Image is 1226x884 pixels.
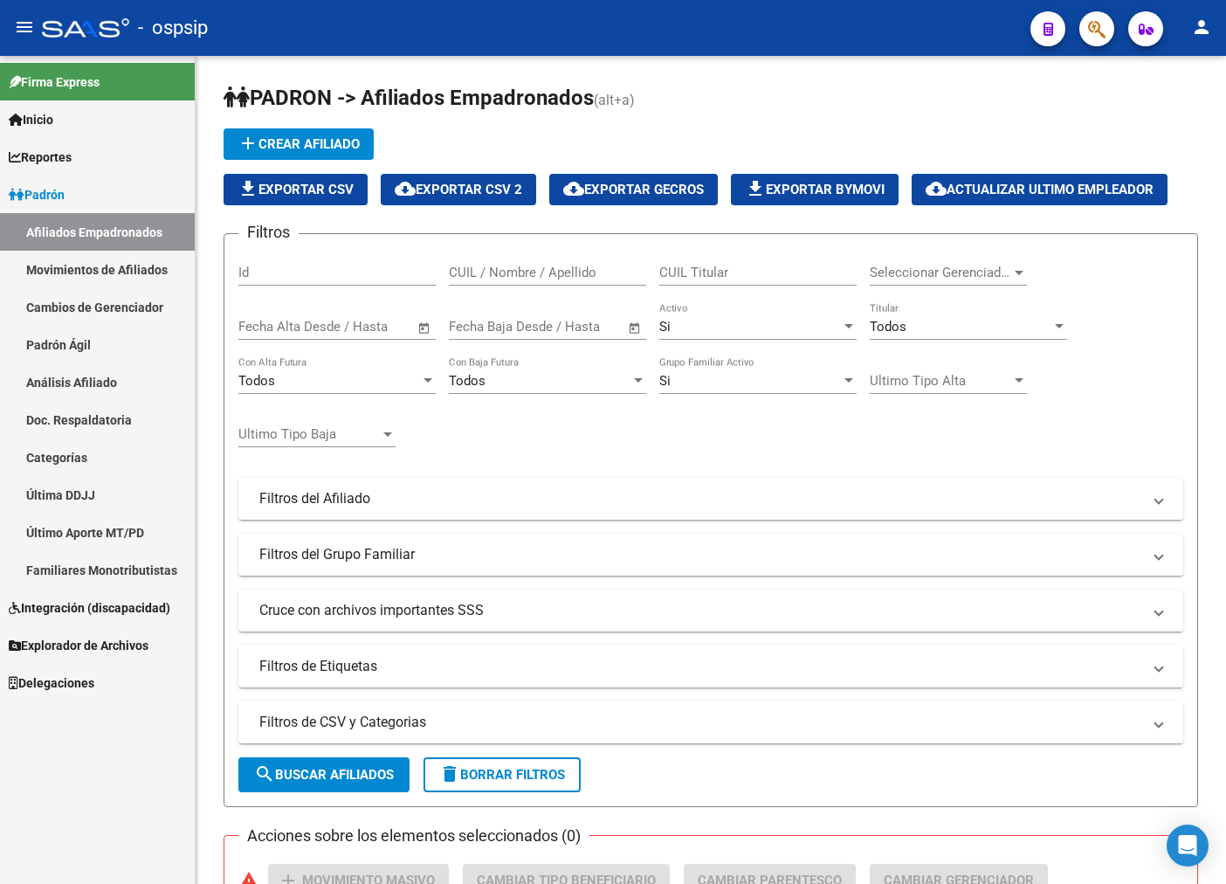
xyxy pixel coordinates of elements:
mat-expansion-panel-header: Filtros de Etiquetas [238,646,1183,687]
span: (alt+a) [594,92,635,108]
button: Crear Afiliado [224,128,374,160]
mat-icon: delete [439,763,460,784]
span: Ultimo Tipo Alta [870,373,1011,389]
span: Seleccionar Gerenciador [870,265,1011,280]
mat-panel-title: Filtros de Etiquetas [259,657,1141,676]
span: - ospsip [138,9,208,47]
span: Actualizar ultimo Empleador [926,182,1154,197]
mat-icon: search [254,763,275,784]
button: Exportar Bymovi [731,174,899,205]
span: Padrón [9,185,65,204]
mat-icon: person [1191,17,1212,38]
span: Si [659,319,671,335]
mat-icon: cloud_download [563,178,584,199]
span: PADRON -> Afiliados Empadronados [224,86,594,110]
input: Fecha inicio [449,319,520,335]
button: Open calendar [625,318,645,338]
mat-icon: cloud_download [395,178,416,199]
span: Reportes [9,148,72,167]
span: Firma Express [9,73,100,92]
mat-expansion-panel-header: Filtros del Grupo Familiar [238,534,1183,576]
span: Exportar CSV 2 [395,182,522,197]
mat-icon: file_download [238,178,258,199]
span: Crear Afiliado [238,136,360,152]
span: Exportar Bymovi [745,182,885,197]
span: Exportar CSV [238,182,354,197]
button: Borrar Filtros [424,757,581,792]
mat-panel-title: Filtros del Grupo Familiar [259,545,1141,564]
mat-panel-title: Cruce con archivos importantes SSS [259,601,1141,620]
span: Todos [870,319,906,335]
span: Buscar Afiliados [254,767,394,783]
span: Inicio [9,110,53,129]
mat-icon: add [238,133,258,154]
button: Exportar CSV [224,174,368,205]
mat-icon: cloud_download [926,178,947,199]
button: Open calendar [415,318,435,338]
div: Open Intercom Messenger [1167,825,1209,867]
input: Fecha fin [535,319,620,335]
mat-icon: menu [14,17,35,38]
mat-panel-title: Filtros de CSV y Categorias [259,713,1141,732]
span: Si [659,373,671,389]
h3: Acciones sobre los elementos seleccionados (0) [238,824,589,848]
span: Borrar Filtros [439,767,565,783]
input: Fecha fin [325,319,410,335]
button: Actualizar ultimo Empleador [912,174,1167,205]
span: Explorador de Archivos [9,636,148,655]
mat-icon: file_download [745,178,766,199]
span: Todos [238,373,275,389]
mat-panel-title: Filtros del Afiliado [259,489,1141,508]
mat-expansion-panel-header: Filtros del Afiliado [238,478,1183,520]
button: Exportar GECROS [549,174,718,205]
h3: Filtros [238,220,299,245]
span: Todos [449,373,486,389]
mat-expansion-panel-header: Cruce con archivos importantes SSS [238,590,1183,632]
button: Exportar CSV 2 [381,174,536,205]
span: Exportar GECROS [563,182,704,197]
span: Delegaciones [9,673,94,693]
mat-expansion-panel-header: Filtros de CSV y Categorias [238,701,1183,743]
span: Integración (discapacidad) [9,598,170,618]
span: Ultimo Tipo Baja [238,426,380,442]
button: Buscar Afiliados [238,757,410,792]
input: Fecha inicio [238,319,309,335]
